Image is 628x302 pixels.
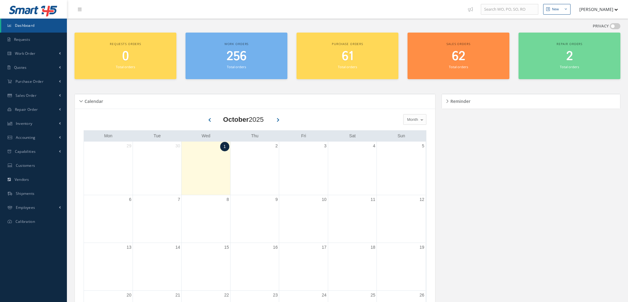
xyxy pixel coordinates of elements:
[377,195,425,243] td: October 12, 2025
[418,195,425,204] a: October 12, 2025
[16,79,43,84] span: Purchase Order
[321,195,328,204] a: October 10, 2025
[122,48,129,65] span: 0
[279,195,328,243] td: October 10, 2025
[133,195,181,243] td: October 7, 2025
[174,243,182,252] a: October 14, 2025
[15,51,36,56] span: Work Order
[125,142,133,150] a: September 29, 2025
[116,65,135,69] small: Total orders
[16,205,35,210] span: Employees
[223,116,249,123] b: October
[182,195,230,243] td: October 8, 2025
[152,132,162,140] a: Tuesday
[133,243,181,291] td: October 14, 2025
[297,33,398,79] a: Purchase orders 61 Total orders
[182,142,230,195] td: October 1, 2025
[125,291,133,300] a: October 20, 2025
[377,243,425,291] td: October 19, 2025
[16,93,36,98] span: Sales Order
[14,37,30,42] span: Requests
[84,142,133,195] td: September 29, 2025
[560,65,579,69] small: Total orders
[377,142,425,195] td: October 5, 2025
[481,4,538,15] input: Search WO, PO, SO, RO
[230,243,279,291] td: October 16, 2025
[15,149,36,154] span: Capabilities
[406,117,418,123] span: Month
[223,243,230,252] a: October 15, 2025
[84,195,133,243] td: October 6, 2025
[274,195,279,204] a: October 9, 2025
[227,65,246,69] small: Total orders
[279,243,328,291] td: October 17, 2025
[103,132,113,140] a: Monday
[16,163,35,168] span: Customers
[174,142,182,150] a: September 30, 2025
[1,19,67,33] a: Dashboard
[16,121,33,126] span: Inventory
[323,142,328,150] a: October 3, 2025
[15,23,35,28] span: Dashboard
[566,48,573,65] span: 2
[449,65,468,69] small: Total orders
[449,97,470,104] h5: Reminder
[83,97,103,104] h5: Calendar
[328,195,376,243] td: October 11, 2025
[446,42,470,46] span: Sales orders
[552,7,559,12] div: New
[75,33,176,79] a: Requests orders 0 Total orders
[328,243,376,291] td: October 18, 2025
[418,291,425,300] a: October 26, 2025
[15,177,29,182] span: Vendors
[348,132,357,140] a: Saturday
[15,107,38,112] span: Repair Order
[14,65,27,70] span: Quotes
[227,48,247,65] span: 256
[220,142,229,151] a: October 1, 2025
[279,142,328,195] td: October 3, 2025
[593,23,609,29] label: PRIVACY
[418,243,425,252] a: October 19, 2025
[177,195,182,204] a: October 7, 2025
[223,291,230,300] a: October 22, 2025
[128,195,133,204] a: October 6, 2025
[274,142,279,150] a: October 2, 2025
[369,243,376,252] a: October 18, 2025
[338,65,357,69] small: Total orders
[225,195,230,204] a: October 8, 2025
[300,132,307,140] a: Friday
[223,114,264,125] div: 2025
[396,132,406,140] a: Sunday
[84,243,133,291] td: October 13, 2025
[369,291,376,300] a: October 25, 2025
[452,48,465,65] span: 62
[574,3,618,15] button: [PERSON_NAME]
[519,33,620,79] a: Repair orders 2 Total orders
[543,4,571,15] button: New
[321,291,328,300] a: October 24, 2025
[372,142,376,150] a: October 4, 2025
[250,132,260,140] a: Thursday
[224,42,248,46] span: Work orders
[421,142,425,150] a: October 5, 2025
[230,142,279,195] td: October 2, 2025
[342,48,353,65] span: 61
[186,33,287,79] a: Work orders 256 Total orders
[110,42,141,46] span: Requests orders
[408,33,509,79] a: Sales orders 62 Total orders
[321,243,328,252] a: October 17, 2025
[272,291,279,300] a: October 23, 2025
[174,291,182,300] a: October 21, 2025
[16,219,35,224] span: Calibration
[133,142,181,195] td: September 30, 2025
[272,243,279,252] a: October 16, 2025
[230,195,279,243] td: October 9, 2025
[369,195,376,204] a: October 11, 2025
[182,243,230,291] td: October 15, 2025
[200,132,212,140] a: Wednesday
[557,42,582,46] span: Repair orders
[328,142,376,195] td: October 4, 2025
[332,42,363,46] span: Purchase orders
[16,191,35,196] span: Shipments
